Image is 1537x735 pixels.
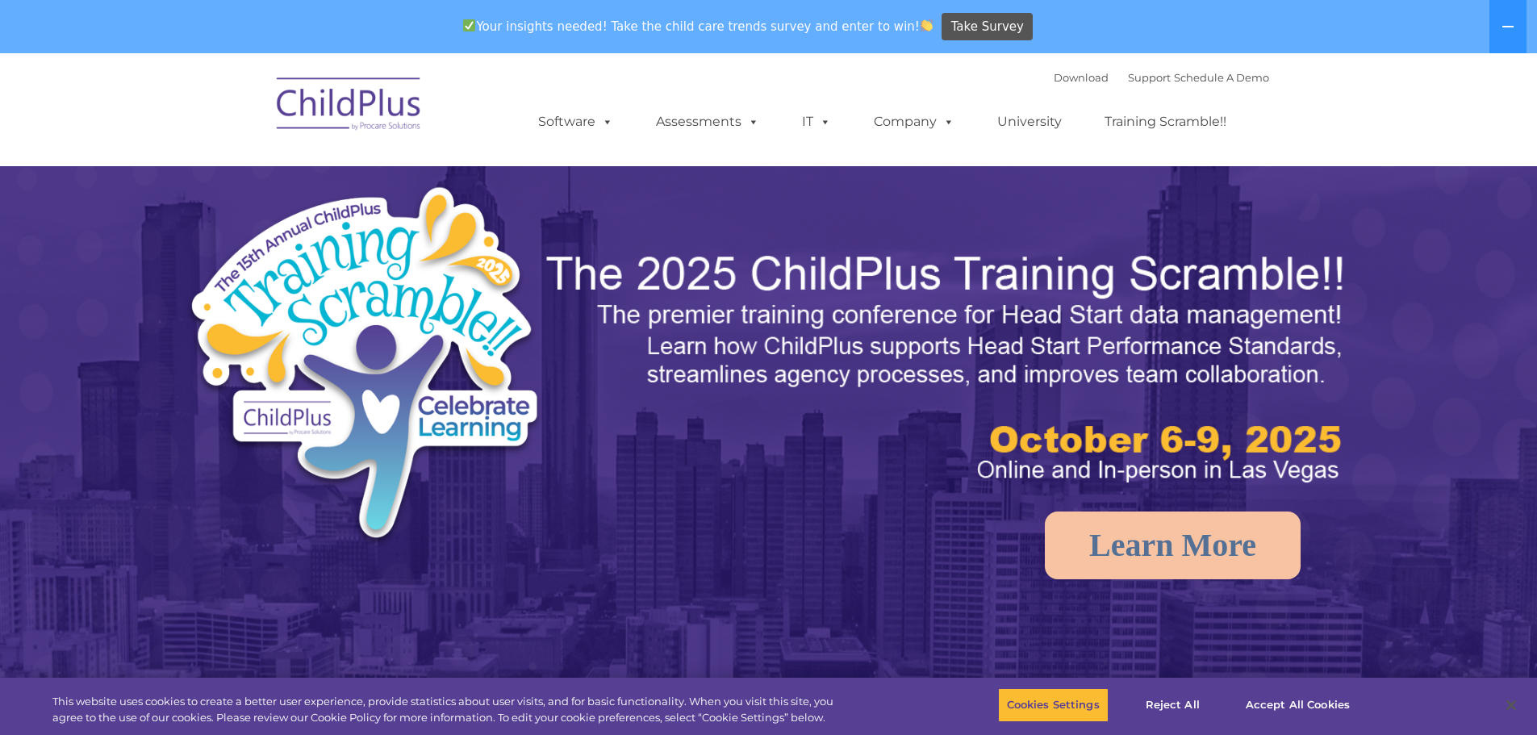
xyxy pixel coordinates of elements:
[224,106,274,119] span: Last name
[269,66,430,147] img: ChildPlus by Procare Solutions
[981,106,1078,138] a: University
[640,106,775,138] a: Assessments
[1174,71,1269,84] a: Schedule A Demo
[1128,71,1171,84] a: Support
[1237,688,1359,722] button: Accept All Cookies
[1088,106,1243,138] a: Training Scramble!!
[457,10,940,42] span: Your insights needed! Take the child care trends survey and enter to win!
[224,173,293,185] span: Phone number
[1493,687,1529,723] button: Close
[858,106,971,138] a: Company
[998,688,1109,722] button: Cookies Settings
[1045,512,1301,579] a: Learn More
[522,106,629,138] a: Software
[463,19,475,31] img: ✅
[786,106,847,138] a: IT
[942,13,1033,41] a: Take Survey
[52,694,846,725] div: This website uses cookies to create a better user experience, provide statistics about user visit...
[951,13,1024,41] span: Take Survey
[921,19,933,31] img: 👏
[1054,71,1269,84] font: |
[1122,688,1223,722] button: Reject All
[1054,71,1109,84] a: Download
